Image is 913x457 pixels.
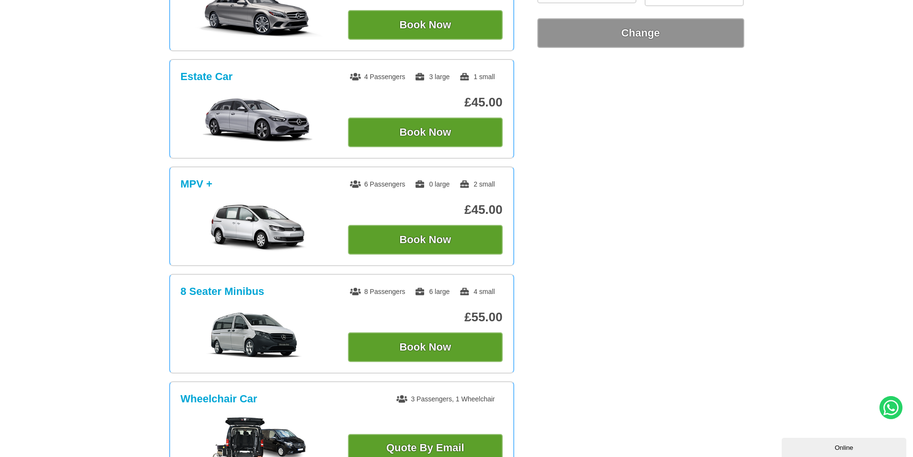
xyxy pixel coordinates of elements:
h3: Estate Car [181,70,233,83]
h3: 8 Seater Minibus [181,285,265,298]
span: 0 large [415,180,450,188]
button: Book Now [348,332,503,362]
button: Change [537,18,744,48]
span: 2 small [459,180,495,188]
h3: MPV + [181,178,213,190]
iframe: chat widget [782,436,908,457]
p: £45.00 [348,95,503,110]
img: Estate Car [185,96,330,144]
span: 4 small [459,288,495,295]
img: MPV + [185,204,330,252]
span: 3 Passengers, 1 Wheelchair [396,395,495,403]
span: 4 Passengers [350,73,405,81]
span: 3 large [415,73,450,81]
button: Book Now [348,10,503,40]
span: 6 Passengers [350,180,405,188]
p: £55.00 [348,310,503,325]
img: 8 Seater Minibus [185,311,330,359]
button: Book Now [348,117,503,147]
button: Book Now [348,225,503,255]
span: 8 Passengers [350,288,405,295]
span: 6 large [415,288,450,295]
p: £45.00 [348,202,503,217]
span: 1 small [459,73,495,81]
h3: Wheelchair Car [181,393,257,405]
